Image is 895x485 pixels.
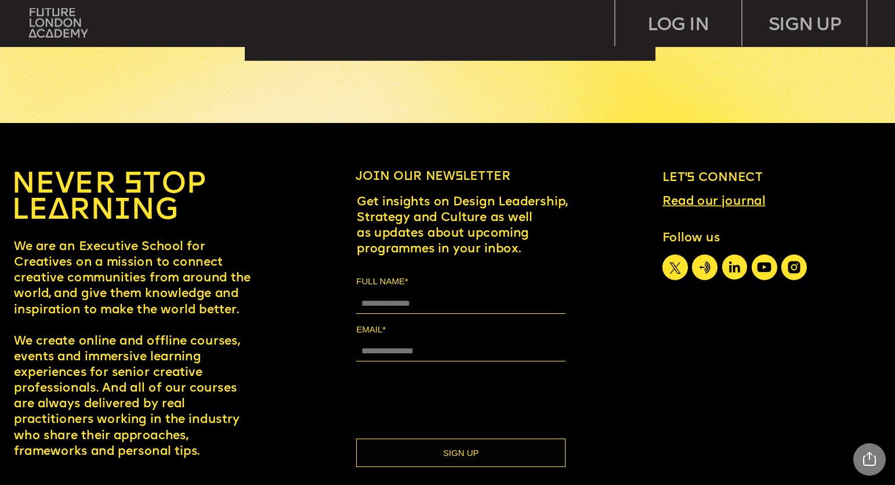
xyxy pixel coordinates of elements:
[356,439,566,467] button: SIGN UP
[662,195,766,209] a: Read our journal
[29,8,88,38] img: upload-bfdffa89-fac7-4f57-a443-c7c39906ba42.png
[14,240,254,458] span: We are an Executive School for Creatives on a mission to connect creative communities from around...
[662,231,720,245] span: Follow us
[853,443,886,476] div: Share
[356,370,567,424] iframe: reCAPTCHA
[356,323,566,336] label: EMAIL*
[662,171,763,184] span: Let’s connect
[12,169,215,227] a: NEVER STOP LEARNING
[356,170,510,183] span: Join our newsletter
[357,196,571,256] span: Get insights on Design Leadership, Strategy and Culture as well as updates about upcoming program...
[356,274,566,288] label: FULL NAME*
